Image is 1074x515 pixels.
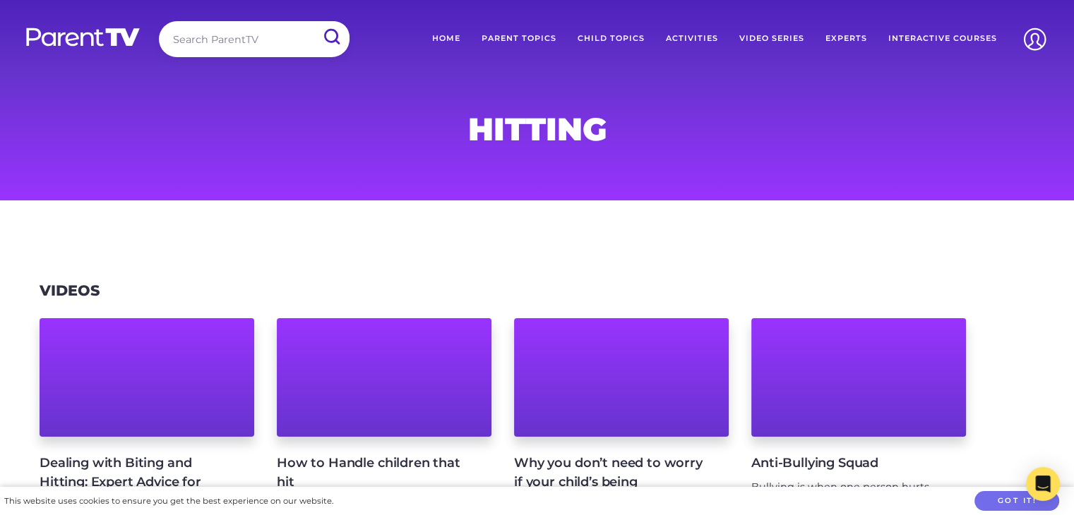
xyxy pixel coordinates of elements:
[277,454,469,492] h4: How to Handle children that hit
[159,21,350,57] input: Search ParentTV
[567,21,655,56] a: Child Topics
[655,21,729,56] a: Activities
[729,21,815,56] a: Video Series
[422,21,471,56] a: Home
[197,115,878,143] h1: hitting
[313,21,350,53] input: Submit
[25,27,141,47] img: parenttv-logo-white.4c85aaf.svg
[514,454,706,511] h4: Why you don’t need to worry if your child’s being aggressive
[815,21,878,56] a: Experts
[751,454,943,473] h4: Anti-Bullying Squad
[471,21,567,56] a: Parent Topics
[974,491,1059,511] button: Got it!
[40,282,100,300] h3: Videos
[1026,467,1060,501] div: Open Intercom Messenger
[4,494,333,509] div: This website uses cookies to ensure you get the best experience on our website.
[40,454,232,511] h4: Dealing with Biting and Hitting: Expert Advice for Parents
[878,21,1008,56] a: Interactive Courses
[1017,21,1053,57] img: Account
